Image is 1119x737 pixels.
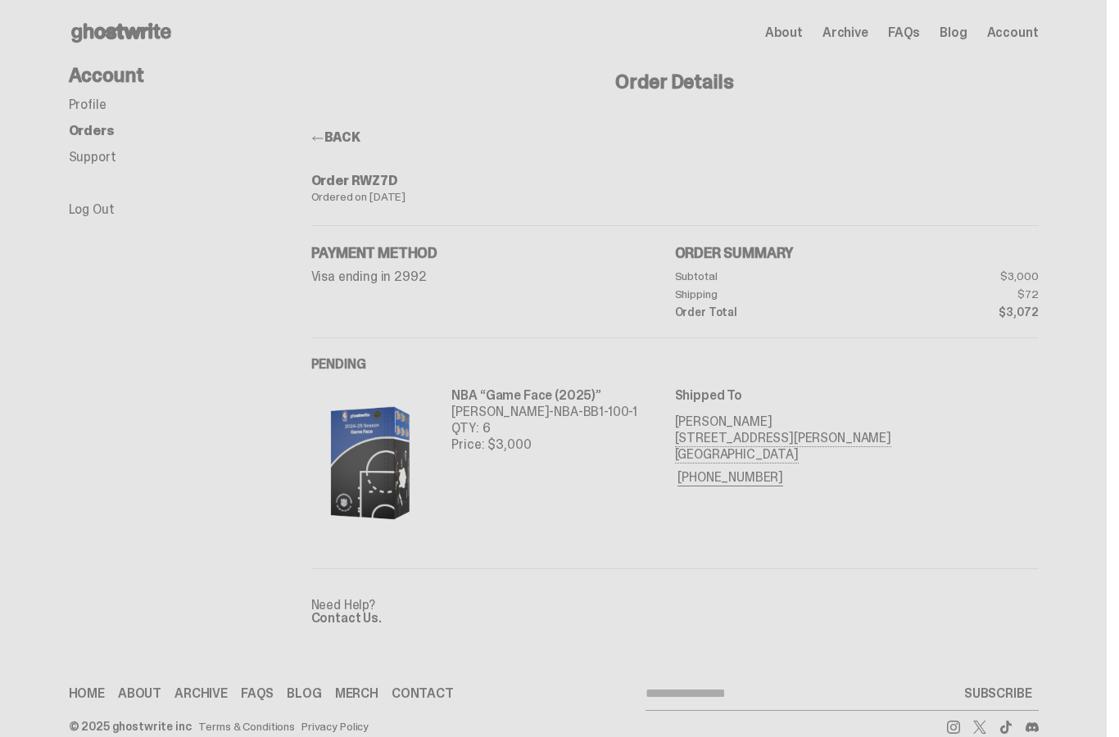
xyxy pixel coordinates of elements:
[958,677,1039,710] button: SUBSCRIBE
[311,270,675,283] p: Visa ending in 2992
[451,387,637,404] p: NBA “Game Face (2025)”
[69,687,105,700] a: Home
[675,270,857,282] dt: Subtotal
[311,129,360,146] a: BACK
[311,191,1039,202] div: Ordered on [DATE]
[451,404,637,420] p: [PERSON_NAME]-NBA-BB1-100-1
[392,687,454,700] a: Contact
[311,174,1039,188] div: Order RWZ7D
[888,26,920,39] a: FAQs
[335,687,378,700] a: Merch
[198,721,295,732] a: Terms & Conditions
[675,306,857,318] dt: Order Total
[857,288,1039,300] dd: $72
[174,687,228,700] a: Archive
[311,246,675,260] h5: Payment Method
[311,609,382,626] a: Contact Us.
[69,122,115,139] a: Orders
[69,66,311,85] h4: Account
[311,72,1039,92] h4: Order Details
[287,687,321,700] a: Blog
[69,148,116,165] a: Support
[118,687,161,700] a: About
[311,568,1039,625] div: Need Help?
[69,96,106,113] a: Profile
[675,246,1039,260] h5: Order Summary
[765,26,803,39] a: About
[675,387,1039,404] p: Shipped To
[857,306,1039,318] dd: $3,072
[311,358,1039,371] h6: Pending
[940,26,967,39] a: Blog
[69,201,115,218] a: Log Out
[987,26,1039,39] a: Account
[451,436,637,453] p: Price: $3,000
[857,270,1039,282] dd: $3,000
[822,26,868,39] a: Archive
[675,414,1039,430] p: [PERSON_NAME]
[241,687,274,700] a: FAQs
[69,721,192,732] div: © 2025 ghostwrite inc
[301,721,369,732] a: Privacy Policy
[675,288,857,300] dt: Shipping
[451,420,637,436] p: QTY: 6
